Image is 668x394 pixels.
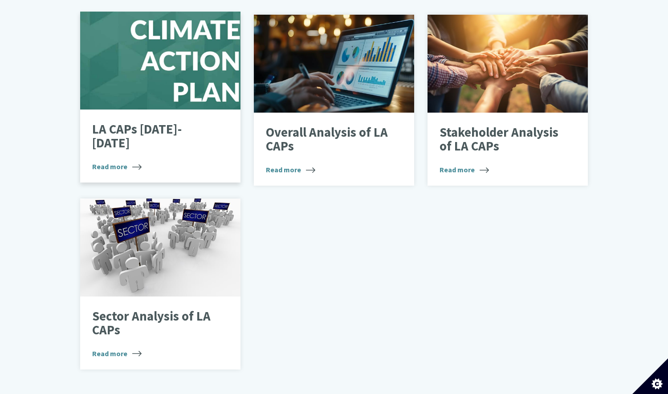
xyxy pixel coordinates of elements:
[266,126,388,154] p: Overall Analysis of LA CAPs
[632,358,668,394] button: Set cookie preferences
[266,164,315,175] span: Read more
[92,309,215,337] p: Sector Analysis of LA CAPs
[92,348,142,359] span: Read more
[440,164,489,175] span: Read more
[92,161,142,172] span: Read more
[428,15,588,186] a: Stakeholder Analysis of LA CAPs Read more
[80,12,240,183] a: LA CAPs [DATE]-[DATE] Read more
[92,122,215,150] p: LA CAPs [DATE]-[DATE]
[440,126,562,154] p: Stakeholder Analysis of LA CAPs
[80,199,240,370] a: Sector Analysis of LA CAPs Read more
[254,15,414,186] a: Overall Analysis of LA CAPs Read more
